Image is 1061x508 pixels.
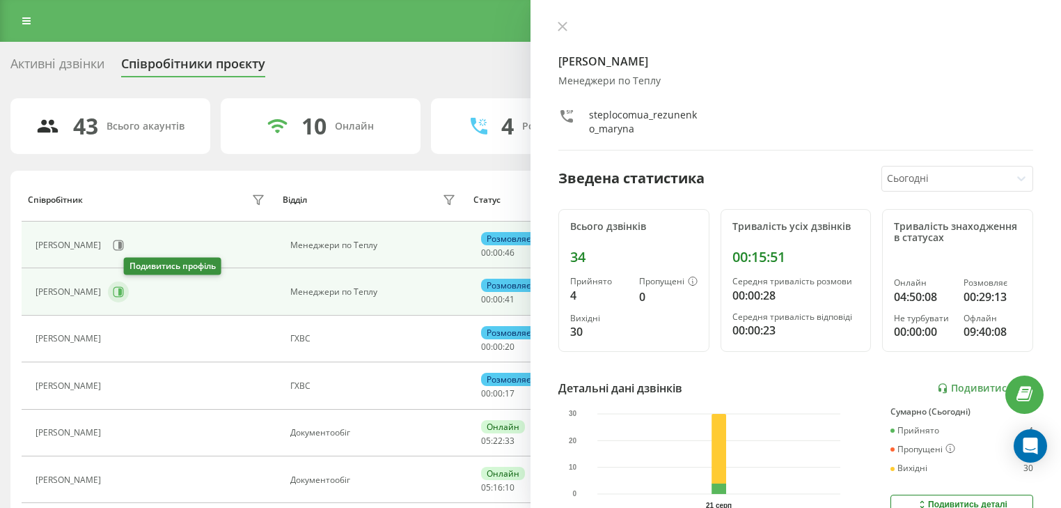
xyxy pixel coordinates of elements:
div: Онлайн [481,420,525,433]
span: 17 [505,387,514,399]
div: 30 [1023,463,1033,473]
div: Сумарно (Сьогодні) [890,407,1033,417]
text: 10 [569,463,577,471]
div: 0 [639,288,698,305]
div: Open Intercom Messenger [1014,429,1047,463]
span: 00 [493,387,503,399]
div: Співробітник [28,195,83,205]
div: Розмовляє [481,373,536,386]
div: Тривалість знаходження в статусах [894,221,1021,245]
div: Менеджери по Теплу [290,287,459,297]
div: [PERSON_NAME] [36,381,104,391]
div: steplocomua_rezunenko_maryna [589,108,698,136]
span: 00 [493,341,503,353]
div: Прийнято [570,277,628,286]
div: 34 [570,249,698,265]
div: 00:00:28 [732,287,860,304]
div: 43 [73,113,98,139]
div: Розмовляє [481,232,536,245]
div: ГХВС [290,334,459,344]
h4: [PERSON_NAME] [558,53,1033,70]
span: 00 [481,341,491,353]
span: 00 [481,247,491,259]
div: 4 [1028,426,1033,436]
div: Всього дзвінків [570,221,698,233]
div: Офлайн [964,314,1021,323]
div: Документообіг [290,475,459,485]
div: 09:40:08 [964,323,1021,340]
div: [PERSON_NAME] [36,287,104,297]
div: Онлайн [894,278,952,288]
div: 30 [570,323,628,340]
span: 22 [493,435,503,447]
div: : : [481,436,514,446]
div: Пропущені [639,277,698,288]
span: 00 [481,293,491,305]
div: Вихідні [890,463,927,473]
div: Розмовляє [481,326,536,339]
div: Відділ [283,195,307,205]
div: Не турбувати [894,314,952,323]
div: Менеджери по Теплу [290,240,459,250]
span: 10 [505,482,514,493]
div: : : [481,248,514,258]
div: Всього акаунтів [107,121,184,132]
span: 20 [505,341,514,353]
div: [PERSON_NAME] [36,240,104,250]
a: Подивитись звіт [937,383,1033,394]
div: Середня тривалість відповіді [732,312,860,322]
div: Розмовляє [964,278,1021,288]
span: 05 [481,435,491,447]
div: Активні дзвінки [10,56,104,78]
div: Вихідні [570,314,628,323]
div: Зведена статистика [558,168,705,189]
div: Розмовляють [522,121,590,132]
div: Співробітники проєкту [121,56,265,78]
div: Онлайн [481,467,525,480]
div: Онлайн [335,121,374,132]
div: 10 [301,113,327,139]
div: Прийнято [890,426,939,436]
div: 4 [501,113,514,139]
div: : : [481,342,514,352]
div: : : [481,483,514,493]
span: 16 [493,482,503,493]
div: Тривалість усіх дзвінків [732,221,860,233]
span: 00 [493,293,503,305]
text: 20 [569,437,577,445]
div: 00:00:00 [894,323,952,340]
div: Пропущені [890,444,955,455]
div: Розмовляє [481,279,536,292]
div: Документообіг [290,428,459,438]
div: 4 [570,287,628,304]
span: 46 [505,247,514,259]
span: 41 [505,293,514,305]
div: 00:00:23 [732,322,860,339]
div: Статус [473,195,501,205]
div: 00:15:51 [732,249,860,265]
span: 00 [481,387,491,399]
div: [PERSON_NAME] [36,428,104,438]
span: 00 [493,247,503,259]
div: Детальні дані дзвінків [558,380,682,397]
div: : : [481,295,514,305]
text: 30 [569,410,577,417]
div: [PERSON_NAME] [36,334,104,344]
div: : : [481,389,514,399]
div: Менеджери по Теплу [558,75,1033,87]
span: 05 [481,482,491,493]
span: 33 [505,435,514,447]
div: [PERSON_NAME] [36,475,104,485]
div: Подивитись профіль [124,258,221,275]
text: 0 [573,490,577,498]
div: Середня тривалість розмови [732,277,860,286]
div: 04:50:08 [894,288,952,305]
div: ГХВС [290,381,459,391]
div: 00:29:13 [964,288,1021,305]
